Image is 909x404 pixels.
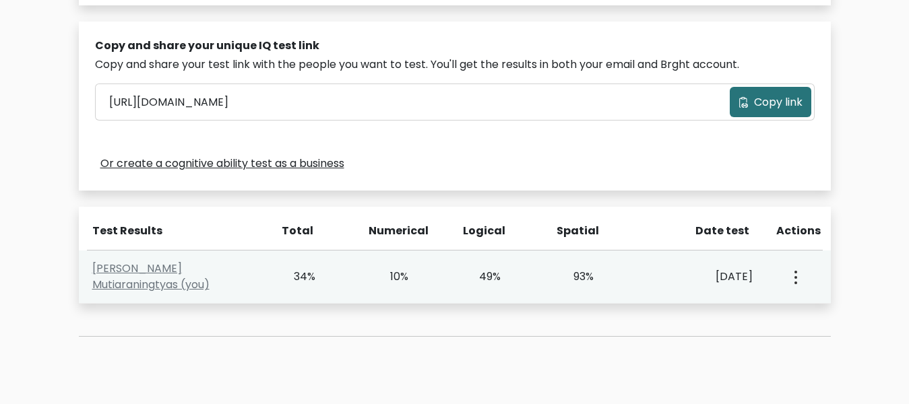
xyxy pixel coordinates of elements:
div: Total [275,223,314,239]
div: 10% [370,269,408,285]
div: 93% [555,269,594,285]
a: Or create a cognitive ability test as a business [100,156,344,172]
div: Actions [776,223,823,239]
div: Test Results [92,223,259,239]
div: Numerical [369,223,408,239]
div: Logical [463,223,502,239]
div: Spatial [557,223,596,239]
div: 34% [278,269,316,285]
button: Copy link [730,87,811,117]
div: Copy and share your test link with the people you want to test. You'll get the results in both yo... [95,57,815,73]
div: [DATE] [648,269,753,285]
a: [PERSON_NAME] Mutiaraningtyas (you) [92,261,210,292]
div: Date test [651,223,760,239]
span: Copy link [754,94,803,110]
div: Copy and share your unique IQ test link [95,38,815,54]
div: 49% [463,269,501,285]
